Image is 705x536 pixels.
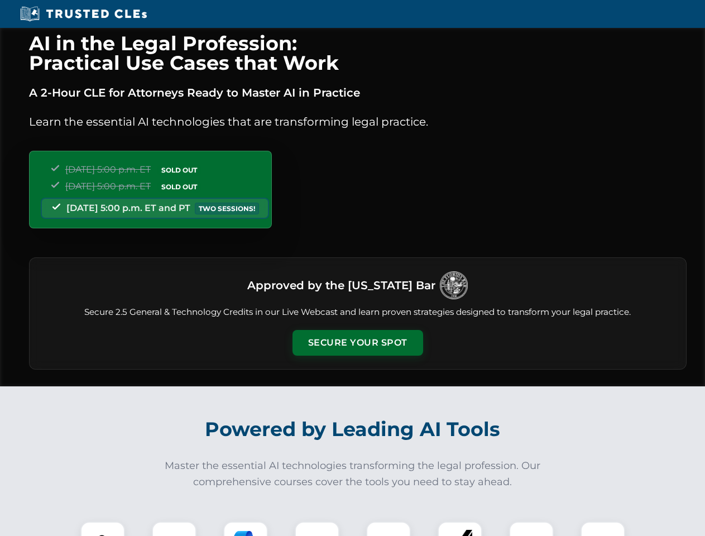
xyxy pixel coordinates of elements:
h1: AI in the Legal Profession: Practical Use Cases that Work [29,33,687,73]
span: SOLD OUT [157,181,201,193]
h2: Powered by Leading AI Tools [44,410,662,449]
p: Master the essential AI technologies transforming the legal profession. Our comprehensive courses... [157,458,548,490]
span: [DATE] 5:00 p.m. ET [65,164,151,175]
p: Learn the essential AI technologies that are transforming legal practice. [29,113,687,131]
p: Secure 2.5 General & Technology Credits in our Live Webcast and learn proven strategies designed ... [43,306,673,319]
img: Trusted CLEs [17,6,150,22]
span: SOLD OUT [157,164,201,176]
p: A 2-Hour CLE for Attorneys Ready to Master AI in Practice [29,84,687,102]
img: Logo [440,271,468,299]
span: [DATE] 5:00 p.m. ET [65,181,151,192]
h3: Approved by the [US_STATE] Bar [247,275,435,295]
button: Secure Your Spot [292,330,423,356]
